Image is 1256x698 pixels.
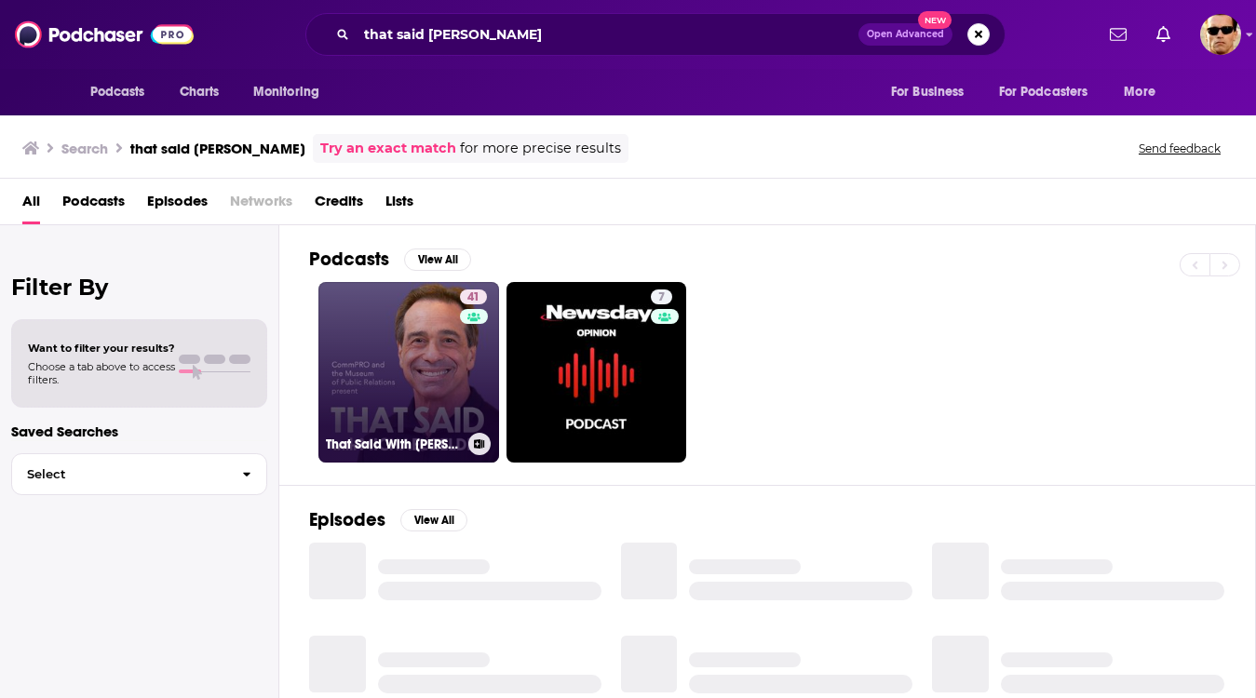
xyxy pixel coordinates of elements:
[240,74,344,110] button: open menu
[28,360,175,386] span: Choose a tab above to access filters.
[253,79,319,105] span: Monitoring
[62,186,125,224] a: Podcasts
[309,508,467,531] a: EpisodesView All
[1102,19,1134,50] a: Show notifications dropdown
[460,289,487,304] a: 41
[1200,14,1241,55] span: Logged in as karldevries
[315,186,363,224] a: Credits
[1200,14,1241,55] img: User Profile
[987,74,1115,110] button: open menu
[1124,79,1155,105] span: More
[11,274,267,301] h2: Filter By
[658,289,665,307] span: 7
[891,79,965,105] span: For Business
[309,248,389,271] h2: Podcasts
[1149,19,1178,50] a: Show notifications dropdown
[918,11,952,29] span: New
[61,140,108,157] h3: Search
[77,74,169,110] button: open menu
[1111,74,1179,110] button: open menu
[999,79,1088,105] span: For Podcasters
[28,342,175,355] span: Want to filter your results?
[11,423,267,440] p: Saved Searches
[230,186,292,224] span: Networks
[309,248,471,271] a: PodcastsView All
[326,436,461,452] h3: That Said With [PERSON_NAME]
[147,186,208,224] a: Episodes
[460,138,621,159] span: for more precise results
[385,186,413,224] a: Lists
[130,140,305,157] h3: that said [PERSON_NAME]
[467,289,479,307] span: 41
[858,23,952,46] button: Open AdvancedNew
[878,74,988,110] button: open menu
[180,79,220,105] span: Charts
[1133,141,1226,156] button: Send feedback
[404,248,471,271] button: View All
[400,509,467,531] button: View All
[1200,14,1241,55] button: Show profile menu
[506,282,687,463] a: 7
[15,17,194,52] img: Podchaser - Follow, Share and Rate Podcasts
[12,468,227,480] span: Select
[90,79,145,105] span: Podcasts
[320,138,456,159] a: Try an exact match
[357,20,858,49] input: Search podcasts, credits, & more...
[168,74,231,110] a: Charts
[305,13,1006,56] div: Search podcasts, credits, & more...
[22,186,40,224] a: All
[11,453,267,495] button: Select
[651,289,672,304] a: 7
[867,30,944,39] span: Open Advanced
[309,508,385,531] h2: Episodes
[318,282,499,463] a: 41That Said With [PERSON_NAME]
